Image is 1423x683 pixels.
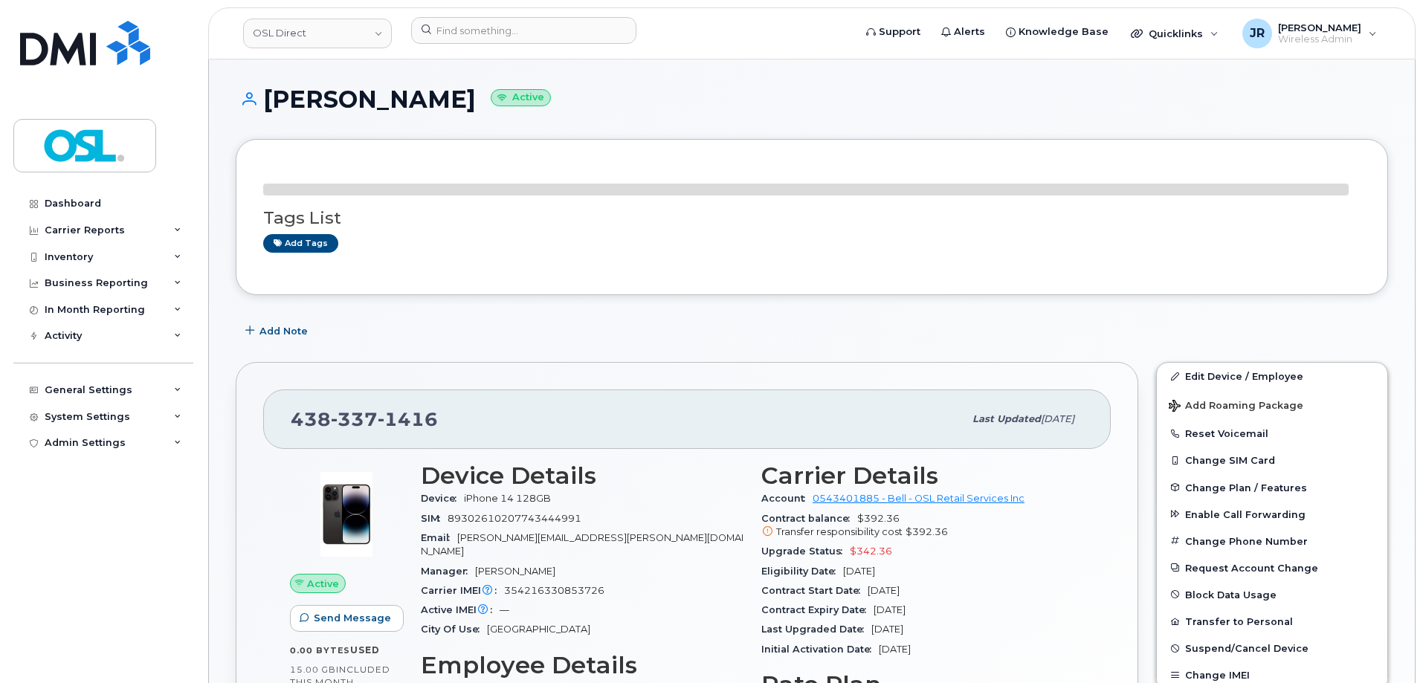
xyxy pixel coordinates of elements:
[1157,474,1387,501] button: Change Plan / Features
[290,605,404,632] button: Send Message
[421,493,464,504] span: Device
[421,532,743,557] span: [PERSON_NAME][EMAIL_ADDRESS][PERSON_NAME][DOMAIN_NAME]
[259,324,308,338] span: Add Note
[263,209,1361,227] h3: Tags List
[263,234,338,253] a: Add tags
[500,604,509,615] span: —
[761,513,857,524] span: Contract balance
[1157,420,1387,447] button: Reset Voicemail
[850,546,892,557] span: $342.36
[421,624,487,635] span: City Of Use
[761,493,813,504] span: Account
[1041,413,1074,424] span: [DATE]
[761,566,843,577] span: Eligibility Date
[879,644,911,655] span: [DATE]
[290,645,350,656] span: 0.00 Bytes
[421,513,448,524] span: SIM
[1169,400,1303,414] span: Add Roaming Package
[331,408,378,430] span: 337
[475,566,555,577] span: [PERSON_NAME]
[1157,608,1387,635] button: Transfer to Personal
[421,585,504,596] span: Carrier IMEI
[236,86,1388,112] h1: [PERSON_NAME]
[302,470,391,559] img: image20231002-3703462-njx0qo.jpeg
[874,604,906,615] span: [DATE]
[761,513,1084,540] span: $392.36
[761,624,871,635] span: Last Upgraded Date
[761,462,1084,489] h3: Carrier Details
[1185,482,1307,493] span: Change Plan / Features
[491,89,551,106] small: Active
[291,408,438,430] span: 438
[761,644,879,655] span: Initial Activation Date
[421,604,500,615] span: Active IMEI
[1157,635,1387,661] button: Suspend/Cancel Device
[448,513,581,524] span: 89302610207743444991
[464,493,551,504] span: iPhone 14 128GB
[1157,528,1387,554] button: Change Phone Number
[421,462,743,489] h3: Device Details
[236,317,320,344] button: Add Note
[868,585,900,596] span: [DATE]
[1185,643,1309,654] span: Suspend/Cancel Device
[421,566,475,577] span: Manager
[761,604,874,615] span: Contract Expiry Date
[504,585,604,596] span: 354216330853726
[1157,554,1387,581] button: Request Account Change
[761,546,850,557] span: Upgrade Status
[350,644,380,656] span: used
[972,413,1041,424] span: Last updated
[314,611,391,625] span: Send Message
[761,585,868,596] span: Contract Start Date
[776,526,903,537] span: Transfer responsibility cost
[871,624,903,635] span: [DATE]
[1157,389,1387,420] button: Add Roaming Package
[421,532,457,543] span: Email
[1185,508,1306,519] span: Enable Call Forwarding
[1157,447,1387,473] button: Change SIM Card
[290,664,336,675] span: 15.00 GB
[1157,501,1387,528] button: Enable Call Forwarding
[1157,363,1387,389] a: Edit Device / Employee
[843,566,875,577] span: [DATE]
[487,624,590,635] span: [GEOGRAPHIC_DATA]
[813,493,1025,504] a: 0543401885 - Bell - OSL Retail Services Inc
[307,577,339,591] span: Active
[1157,581,1387,608] button: Block Data Usage
[906,526,948,537] span: $392.36
[421,652,743,679] h3: Employee Details
[378,408,438,430] span: 1416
